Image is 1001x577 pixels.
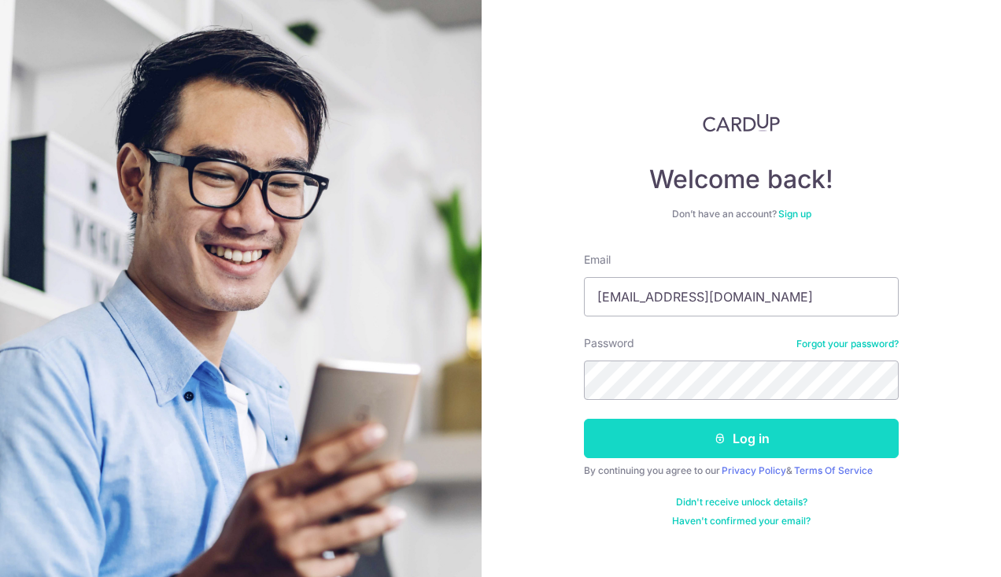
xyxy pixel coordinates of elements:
input: Enter your Email [584,277,899,316]
h4: Welcome back! [584,164,899,195]
a: Terms Of Service [794,464,873,476]
a: Forgot your password? [796,338,899,350]
div: By continuing you agree to our & [584,464,899,477]
a: Haven't confirmed your email? [672,515,811,527]
label: Email [584,252,611,268]
a: Privacy Policy [722,464,786,476]
div: Don’t have an account? [584,208,899,220]
button: Log in [584,419,899,458]
label: Password [584,335,634,351]
a: Didn't receive unlock details? [676,496,807,509]
img: CardUp Logo [703,113,780,132]
a: Sign up [778,208,811,220]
